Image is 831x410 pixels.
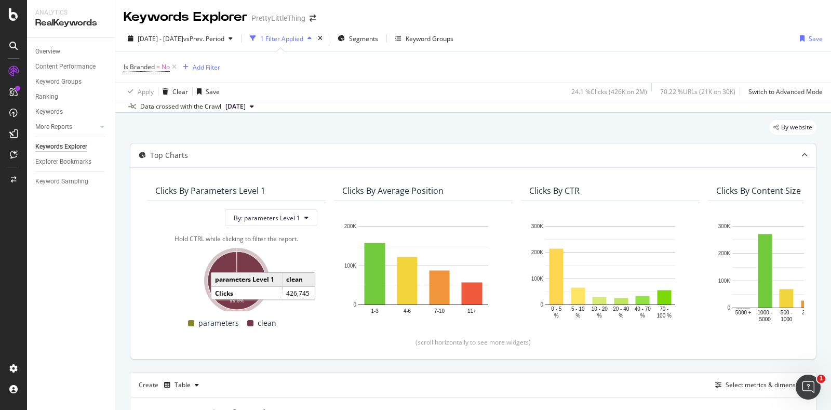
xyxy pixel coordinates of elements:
[172,87,188,96] div: Clear
[35,141,108,152] a: Keywords Explorer
[230,298,244,304] text: 99.9%
[781,310,793,315] text: 500 -
[796,30,823,47] button: Save
[198,317,239,329] span: parameters
[155,246,317,311] svg: A chart.
[333,30,382,47] button: Segments
[758,310,772,315] text: 1000 -
[162,60,170,74] span: No
[571,307,585,312] text: 5 - 10
[781,316,793,322] text: 1000
[183,34,224,43] span: vs Prev. Period
[124,62,155,71] span: Is Branded
[796,375,821,400] iframe: Intercom live chat
[139,377,203,393] div: Create
[554,313,559,319] text: %
[718,251,731,257] text: 200K
[391,30,458,47] button: Keyword Groups
[748,87,823,96] div: Switch to Advanced Mode
[124,83,154,100] button: Apply
[718,223,731,229] text: 300K
[769,120,816,135] div: legacy label
[371,308,379,314] text: 1-3
[206,87,220,96] div: Save
[531,250,544,256] text: 200K
[727,305,730,311] text: 0
[718,278,731,284] text: 100K
[529,221,691,320] svg: A chart.
[156,62,160,71] span: =
[35,17,106,29] div: RealKeywords
[221,100,258,113] button: [DATE]
[160,377,203,393] button: Table
[349,34,378,43] span: Segments
[342,221,504,320] svg: A chart.
[310,15,316,22] div: arrow-right-arrow-left
[35,61,108,72] a: Content Performance
[781,124,812,130] span: By website
[613,307,629,312] text: 20 - 40
[531,223,544,229] text: 300K
[571,87,647,96] div: 24.1 % Clicks ( 426K on 2M )
[35,156,108,167] a: Explorer Bookmarks
[344,263,357,269] text: 100K
[225,102,246,111] span: 2025 Aug. 29th
[143,338,803,347] div: (scroll horizontally to see more widgets)
[660,87,735,96] div: 70.22 % URLs ( 21K on 30K )
[35,46,60,57] div: Overview
[711,379,808,391] button: Select metrics & dimensions
[540,302,543,308] text: 0
[316,33,325,44] div: times
[138,34,183,43] span: [DATE] - [DATE]
[246,30,316,47] button: 1 Filter Applied
[406,34,453,43] div: Keyword Groups
[35,107,108,117] a: Keywords
[342,186,444,196] div: Clicks By Average Position
[531,276,544,282] text: 100K
[575,313,580,319] text: %
[802,310,814,315] text: 250 -
[179,61,220,73] button: Add Filter
[660,307,668,312] text: 70 -
[193,63,220,72] div: Add Filter
[809,34,823,43] div: Save
[35,76,82,87] div: Keyword Groups
[551,307,561,312] text: 0 - 5
[251,13,305,23] div: PrettyLittleThing
[353,302,356,308] text: 0
[140,102,221,111] div: Data crossed with the Crawl
[404,308,411,314] text: 4-6
[344,223,357,229] text: 200K
[744,83,823,100] button: Switch to Advanced Mode
[657,313,672,319] text: 100 %
[529,186,580,196] div: Clicks By CTR
[35,156,91,167] div: Explorer Bookmarks
[597,313,602,319] text: %
[35,91,108,102] a: Ranking
[35,8,106,17] div: Analytics
[225,209,317,226] button: By: parameters Level 1
[592,307,608,312] text: 10 - 20
[155,234,317,243] div: Hold CTRL while clicking to filter the report.
[124,8,247,26] div: Keywords Explorer
[467,308,476,314] text: 11+
[158,83,188,100] button: Clear
[138,87,154,96] div: Apply
[35,107,63,117] div: Keywords
[640,313,645,319] text: %
[434,308,445,314] text: 7-10
[735,310,752,315] text: 5000 +
[193,83,220,100] button: Save
[716,186,801,196] div: Clicks By Content Size
[175,382,191,388] div: Table
[619,313,623,319] text: %
[35,61,96,72] div: Content Performance
[635,307,651,312] text: 40 - 70
[35,122,97,133] a: More Reports
[124,30,237,47] button: [DATE] - [DATE]vsPrev. Period
[35,122,72,133] div: More Reports
[258,317,276,329] span: clean
[150,150,188,161] div: Top Charts
[234,214,300,222] span: By: parameters Level 1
